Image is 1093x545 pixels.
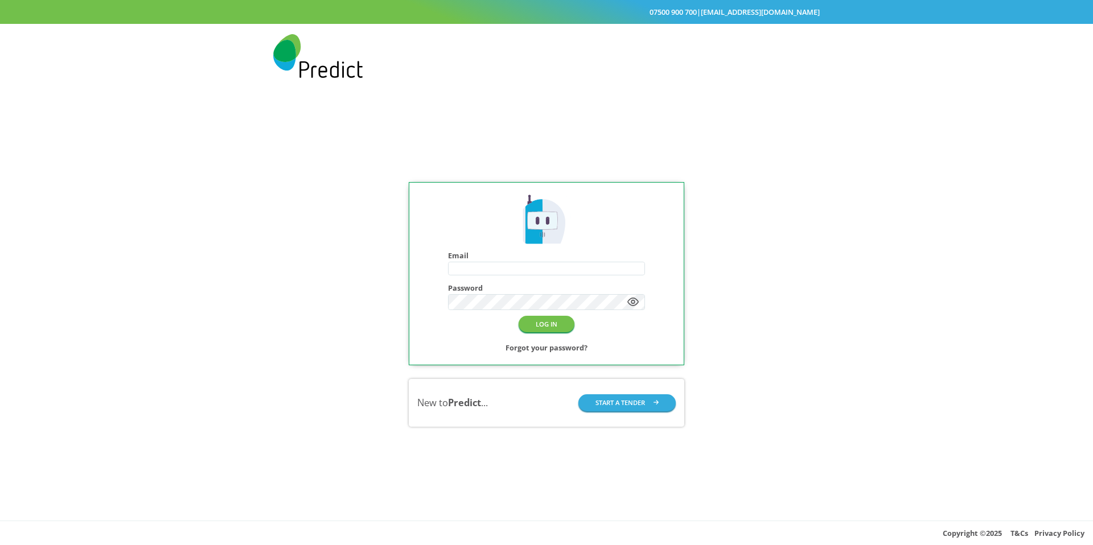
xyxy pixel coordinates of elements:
[519,316,574,332] button: LOG IN
[448,396,481,409] b: Predict
[506,341,587,354] a: Forgot your password?
[1010,528,1028,538] a: T&Cs
[519,193,574,247] img: Predict Mobile
[701,7,820,17] a: [EMAIL_ADDRESS][DOMAIN_NAME]
[1034,528,1084,538] a: Privacy Policy
[273,34,363,78] img: Predict Mobile
[273,5,820,19] div: |
[650,7,697,17] a: 07500 900 700
[578,394,676,411] button: START A TENDER
[448,251,645,260] h4: Email
[417,396,488,410] div: New to ...
[448,284,645,292] h4: Password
